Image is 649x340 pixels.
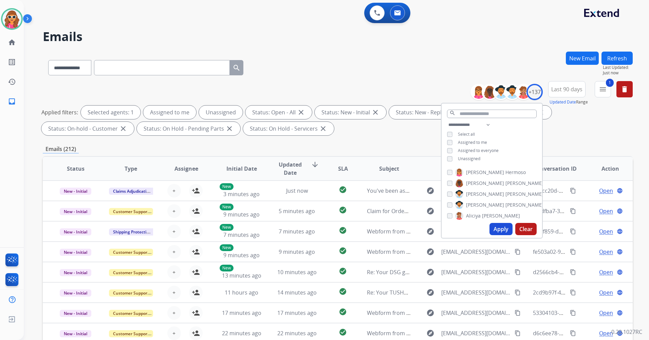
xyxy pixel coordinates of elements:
[172,207,175,215] span: +
[426,309,434,317] mat-icon: explore
[220,224,234,231] p: New
[41,122,134,135] div: Status: On-hold - Customer
[515,249,521,255] mat-icon: content_copy
[515,223,537,235] button: Clear
[533,165,577,173] span: Conversation ID
[192,268,200,276] mat-icon: person_add
[172,248,175,256] span: +
[109,310,153,317] span: Customer Support
[319,125,327,133] mat-icon: close
[172,309,175,317] span: +
[441,329,511,337] span: [EMAIL_ADDRESS][DOMAIN_NAME]
[199,106,243,119] div: Unassigned
[109,188,155,195] span: Claims Adjudication
[222,272,261,279] span: 13 minutes ago
[367,187,574,194] span: You've been assigned a new service order: 3f8491ff-9a70-46ad-99ff-db3fe19a5cac
[515,310,521,316] mat-icon: content_copy
[109,289,153,297] span: Customer Support
[2,10,21,29] img: avatar
[60,249,91,256] span: New - Initial
[192,329,200,337] mat-icon: person_add
[143,106,196,119] div: Assigned to me
[599,288,613,297] span: Open
[223,231,260,239] span: 7 minutes ago
[515,330,521,336] mat-icon: content_copy
[167,306,181,320] button: +
[172,288,175,297] span: +
[137,122,240,135] div: Status: On Hold - Pending Parts
[167,265,181,279] button: +
[192,187,200,195] mat-icon: person_add
[577,157,633,181] th: Action
[109,208,153,215] span: Customer Support
[595,81,611,97] button: 1
[533,289,633,296] span: 2cd9b97f-4b34-47ed-96a2-cf5cc0aa3f17
[222,309,261,317] span: 17 minutes ago
[599,309,613,317] span: Open
[233,64,241,72] mat-icon: search
[339,206,347,214] mat-icon: check_circle
[167,184,181,197] button: +
[43,30,633,43] h2: Emails
[489,223,513,235] button: Apply
[339,186,347,194] mat-icon: check_circle
[548,81,586,97] button: Last 90 days
[286,187,308,194] span: Just now
[617,310,623,316] mat-icon: language
[109,249,153,256] span: Customer Support
[505,202,543,208] span: [PERSON_NAME]
[458,131,475,137] span: Select all
[617,208,623,214] mat-icon: language
[466,212,481,219] span: Aliciya
[617,249,623,255] mat-icon: language
[533,329,637,337] span: d6c6ee78-b6e3-41b9-b35e-4306c4f66d27
[8,58,16,66] mat-icon: list_alt
[109,330,153,337] span: Customer Support
[371,108,379,116] mat-icon: close
[367,309,521,317] span: Webform from [EMAIL_ADDRESS][DOMAIN_NAME] on [DATE]
[441,309,511,317] span: [EMAIL_ADDRESS][DOMAIN_NAME]
[367,268,456,276] span: Re: Your DSG gift card is on its way
[311,160,319,169] mat-icon: arrow_downward
[279,207,315,215] span: 5 minutes ago
[60,208,91,215] span: New - Initial
[603,70,633,76] span: Just now
[617,188,623,194] mat-icon: language
[426,248,434,256] mat-icon: explore
[277,268,317,276] span: 10 minutes ago
[60,330,91,337] span: New - Initial
[570,330,576,336] mat-icon: content_copy
[167,225,181,238] button: +
[550,99,588,105] span: Range
[192,288,200,297] mat-icon: person_add
[426,207,434,215] mat-icon: explore
[458,148,499,153] span: Assigned to everyone
[570,289,576,296] mat-icon: content_copy
[426,329,434,337] mat-icon: explore
[315,106,386,119] div: Status: New - Initial
[279,248,315,256] span: 9 minutes ago
[566,52,599,65] button: New Email
[458,139,487,145] span: Assigned to me
[339,267,347,275] mat-icon: check_circle
[43,145,79,153] p: Emails (212)
[279,228,315,235] span: 7 minutes ago
[551,88,582,91] span: Last 90 days
[223,211,260,218] span: 9 minutes ago
[617,269,623,275] mat-icon: language
[458,156,480,162] span: Unassigned
[243,122,334,135] div: Status: On Hold - Servicers
[172,187,175,195] span: +
[367,248,521,256] span: Webform from [EMAIL_ADDRESS][DOMAIN_NAME] on [DATE]
[119,125,127,133] mat-icon: close
[367,289,453,296] span: Re: Your TUSHY claim is approved
[603,65,633,70] span: Last Updated:
[620,85,629,93] mat-icon: delete
[109,228,155,235] span: Shipping Protection
[606,79,614,87] span: 1
[277,329,317,337] span: 22 minutes ago
[449,110,456,116] mat-icon: search
[60,289,91,297] span: New - Initial
[60,188,91,195] span: New - Initial
[426,187,434,195] mat-icon: explore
